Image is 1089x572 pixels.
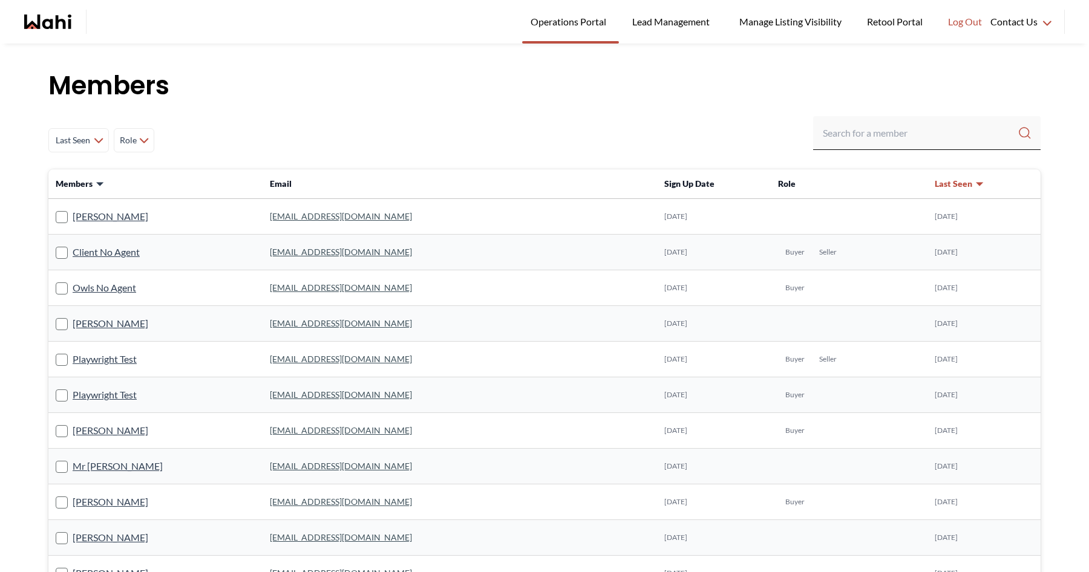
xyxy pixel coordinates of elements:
span: Last Seen [54,129,91,151]
a: [EMAIL_ADDRESS][DOMAIN_NAME] [270,211,412,221]
a: [PERSON_NAME] [73,209,148,224]
span: Seller [819,354,837,364]
a: [EMAIL_ADDRESS][DOMAIN_NAME] [270,354,412,364]
a: [PERSON_NAME] [73,316,148,331]
td: [DATE] [657,449,771,484]
a: Playwright Test [73,351,137,367]
input: Search input [823,122,1018,144]
td: [DATE] [657,306,771,342]
a: [PERSON_NAME] [73,494,148,510]
td: [DATE] [927,199,1041,235]
a: Mr [PERSON_NAME] [73,458,163,474]
span: Buyer [785,354,805,364]
span: Buyer [785,390,805,400]
td: [DATE] [927,235,1041,270]
span: Last Seen [935,178,972,190]
span: Buyer [785,426,805,435]
a: Wahi homepage [24,15,71,29]
span: Members [56,178,93,190]
td: [DATE] [927,520,1041,556]
td: [DATE] [927,342,1041,377]
a: Owls No Agent [73,280,136,296]
span: Manage Listing Visibility [736,14,845,30]
a: [EMAIL_ADDRESS][DOMAIN_NAME] [270,247,412,257]
span: Lead Management [632,14,714,30]
td: [DATE] [927,484,1041,520]
button: Last Seen [935,178,984,190]
a: [EMAIL_ADDRESS][DOMAIN_NAME] [270,461,412,471]
span: Role [778,178,796,189]
td: [DATE] [657,235,771,270]
span: Email [270,178,292,189]
a: [PERSON_NAME] [73,530,148,545]
a: Client No Agent [73,244,140,260]
td: [DATE] [927,270,1041,306]
td: [DATE] [927,306,1041,342]
a: [EMAIL_ADDRESS][DOMAIN_NAME] [270,425,412,435]
td: [DATE] [927,377,1041,413]
td: [DATE] [657,199,771,235]
td: [DATE] [927,449,1041,484]
td: [DATE] [657,520,771,556]
span: Operations Portal [531,14,610,30]
a: [EMAIL_ADDRESS][DOMAIN_NAME] [270,496,412,507]
h1: Members [48,68,1041,104]
td: [DATE] [657,377,771,413]
span: Buyer [785,497,805,507]
span: Buyer [785,283,805,293]
a: [PERSON_NAME] [73,423,148,438]
a: [EMAIL_ADDRESS][DOMAIN_NAME] [270,389,412,400]
td: [DATE] [657,270,771,306]
button: Members [56,178,105,190]
span: Sign Up Date [664,178,715,189]
td: [DATE] [657,413,771,449]
a: [EMAIL_ADDRESS][DOMAIN_NAME] [270,282,412,293]
td: [DATE] [657,484,771,520]
td: [DATE] [927,413,1041,449]
span: Log Out [948,14,982,30]
span: Retool Portal [867,14,926,30]
span: Seller [819,247,837,257]
a: Playwright Test [73,387,137,403]
td: [DATE] [657,342,771,377]
span: Buyer [785,247,805,257]
a: [EMAIL_ADDRESS][DOMAIN_NAME] [270,532,412,542]
a: [EMAIL_ADDRESS][DOMAIN_NAME] [270,318,412,328]
span: Role [119,129,137,151]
